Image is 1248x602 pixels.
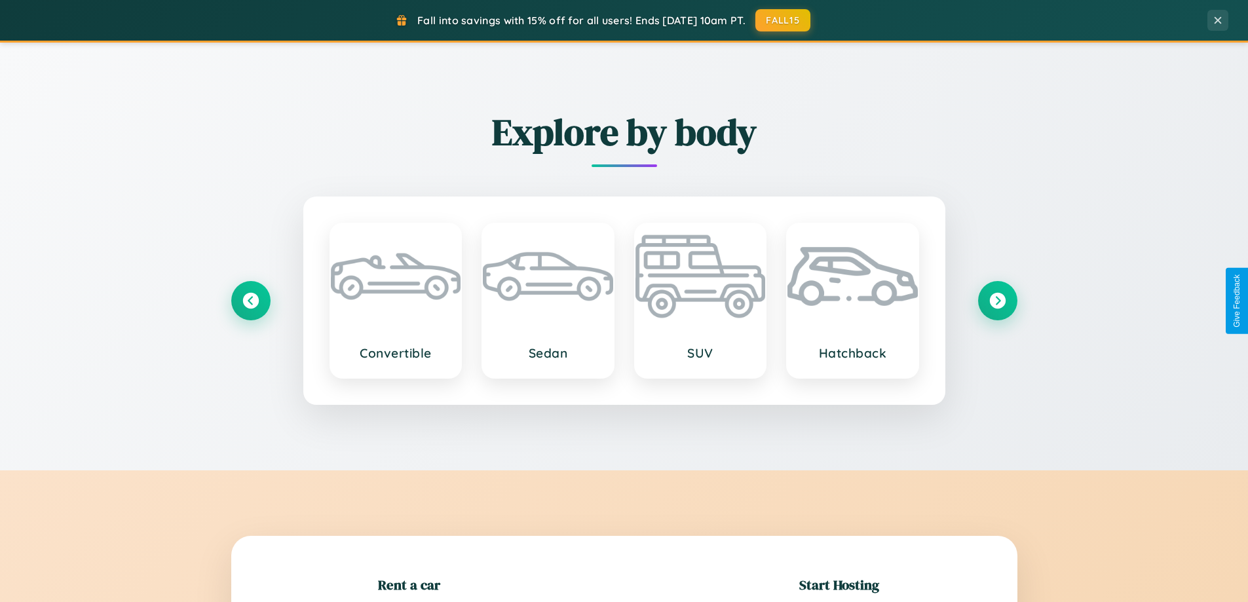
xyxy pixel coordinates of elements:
[755,9,810,31] button: FALL15
[231,107,1017,157] h2: Explore by body
[417,14,746,27] span: Fall into savings with 15% off for all users! Ends [DATE] 10am PT.
[496,345,600,361] h3: Sedan
[649,345,753,361] h3: SUV
[378,575,440,594] h2: Rent a car
[799,575,879,594] h2: Start Hosting
[1232,274,1241,328] div: Give Feedback
[801,345,905,361] h3: Hatchback
[344,345,448,361] h3: Convertible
